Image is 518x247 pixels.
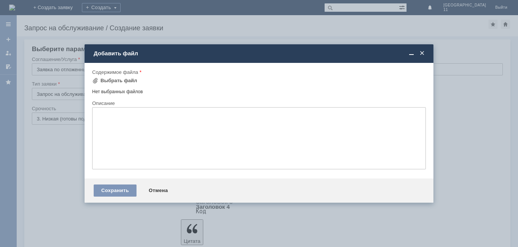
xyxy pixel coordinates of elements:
div: Описание [92,101,424,106]
div: Выбрать файл [100,78,137,84]
div: Добавить файл [94,50,426,57]
div: Нет выбранных файлов [92,86,426,95]
span: Закрыть [418,50,426,57]
div: [PERSON_NAME]/Добрый день! Удалите пожалуйста отложенные чеки. [GEOGRAPHIC_DATA]. [3,3,111,21]
div: Содержимое файла [92,70,424,75]
span: Свернуть (Ctrl + M) [408,50,415,57]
